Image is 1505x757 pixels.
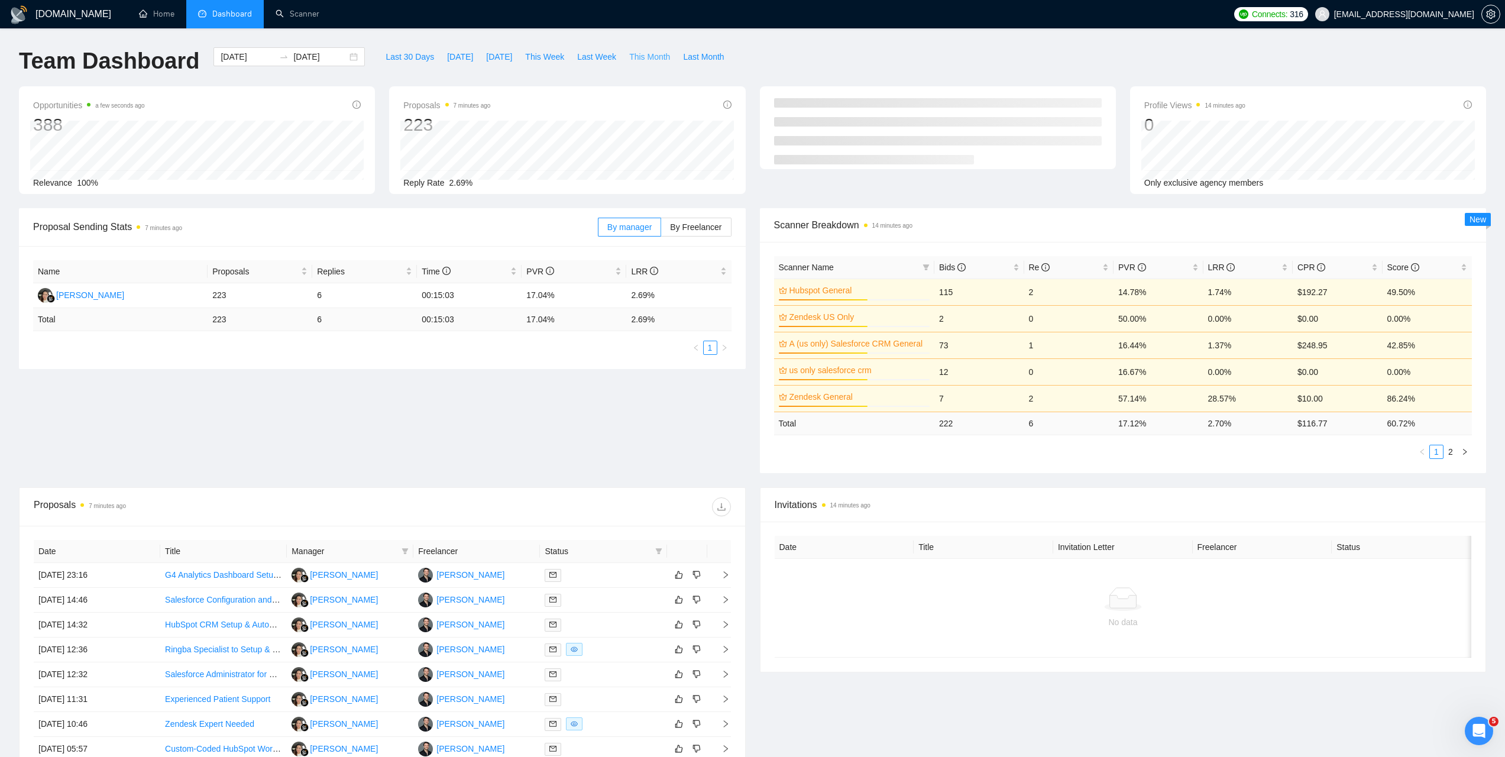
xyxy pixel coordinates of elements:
button: [DATE] [480,47,519,66]
span: info-circle [1226,263,1235,271]
button: like [672,667,686,681]
span: Last Month [683,50,724,63]
img: upwork-logo.png [1239,9,1248,19]
span: info-circle [546,267,554,275]
img: JR [418,642,433,657]
td: $192.27 [1293,279,1383,305]
span: 100% [77,178,98,187]
span: 2.69% [449,178,473,187]
img: LA [292,593,306,607]
th: Proposals [208,260,312,283]
span: filter [399,542,411,560]
div: 223 [403,114,490,136]
span: right [712,571,730,579]
a: homeHome [139,9,174,19]
th: Freelancer [1193,536,1332,559]
a: LA[PERSON_NAME] [292,570,378,579]
td: 49.50% [1383,279,1472,305]
img: JR [418,692,433,707]
span: filter [655,548,662,555]
td: Salesforce Configuration and Custom Development Expert Needed [160,588,287,613]
td: Total [33,308,208,331]
td: 1.74% [1203,279,1293,305]
button: left [689,341,703,355]
td: 2 [1024,385,1114,412]
img: gigradar-bm.png [47,295,55,303]
th: Status [1332,536,1471,559]
iframe: Intercom live chat [1465,717,1493,745]
a: Custom-Coded HubSpot Workflow to Associate Contacts Across Objects [165,744,431,753]
span: Scanner Breakdown [774,218,1472,232]
button: dislike [690,692,704,706]
div: [PERSON_NAME] [436,693,504,706]
time: 14 minutes ago [830,502,870,509]
td: 12 [934,358,1024,385]
span: Score [1387,263,1419,272]
span: mail [549,646,556,653]
span: right [721,344,728,351]
button: This Month [623,47,677,66]
li: 2 [1443,445,1458,459]
span: dislike [692,694,701,704]
td: 2.69% [626,283,731,308]
div: [PERSON_NAME] [436,717,504,730]
span: This Month [629,50,670,63]
span: info-circle [1464,101,1472,109]
a: G4 Analytics Dashboard Setup and Integration Specialist [165,570,373,580]
span: left [1419,448,1426,455]
span: crown [779,286,787,295]
td: 2.69 % [626,308,731,331]
span: By Freelancer [670,222,721,232]
button: dislike [690,642,704,656]
td: 50.00% [1114,305,1203,332]
a: LA[PERSON_NAME] [292,644,378,654]
input: End date [293,50,347,63]
img: LA [292,742,306,756]
button: download [712,497,731,516]
span: mail [549,596,556,603]
img: LA [292,568,306,583]
img: gigradar-bm.png [300,599,309,607]
td: $10.00 [1293,385,1383,412]
a: us only salesforce crm [789,364,928,377]
span: PVR [1118,263,1146,272]
img: LA [292,692,306,707]
span: swap-right [279,52,289,62]
a: Zendesk Expert Needed [165,719,254,729]
img: LA [292,717,306,732]
td: 223 [208,308,312,331]
span: like [675,719,683,729]
td: 222 [934,412,1024,435]
div: [PERSON_NAME] [310,742,378,755]
span: Relevance [33,178,72,187]
span: Proposals [403,98,490,112]
a: JR[PERSON_NAME] [418,594,504,604]
a: A (us only) Salesforce CRM General [789,337,928,350]
img: gigradar-bm.png [300,674,309,682]
span: By manager [607,222,652,232]
td: 0.00% [1203,305,1293,332]
span: info-circle [1041,263,1050,271]
a: Zendesk US Only [789,310,928,323]
a: JR[PERSON_NAME] [418,570,504,579]
button: dislike [690,593,704,607]
span: 316 [1290,8,1303,21]
a: JR[PERSON_NAME] [418,669,504,678]
button: [DATE] [441,47,480,66]
span: Invitations [775,497,1472,512]
td: [DATE] 23:16 [34,563,160,588]
td: G4 Analytics Dashboard Setup and Integration Specialist [160,563,287,588]
td: $248.95 [1293,332,1383,358]
button: This Week [519,47,571,66]
div: [PERSON_NAME] [436,568,504,581]
h1: Team Dashboard [19,47,199,75]
button: like [672,593,686,607]
td: HubSpot CRM Setup & Automation for Multi-Entity Business (4 Brands, 6 Funnels) [160,613,287,638]
td: 42.85% [1383,332,1472,358]
div: [PERSON_NAME] [310,668,378,681]
span: like [675,595,683,604]
span: filter [653,542,665,560]
div: No data [784,616,1462,629]
div: [PERSON_NAME] [436,668,504,681]
th: Manager [287,540,413,563]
